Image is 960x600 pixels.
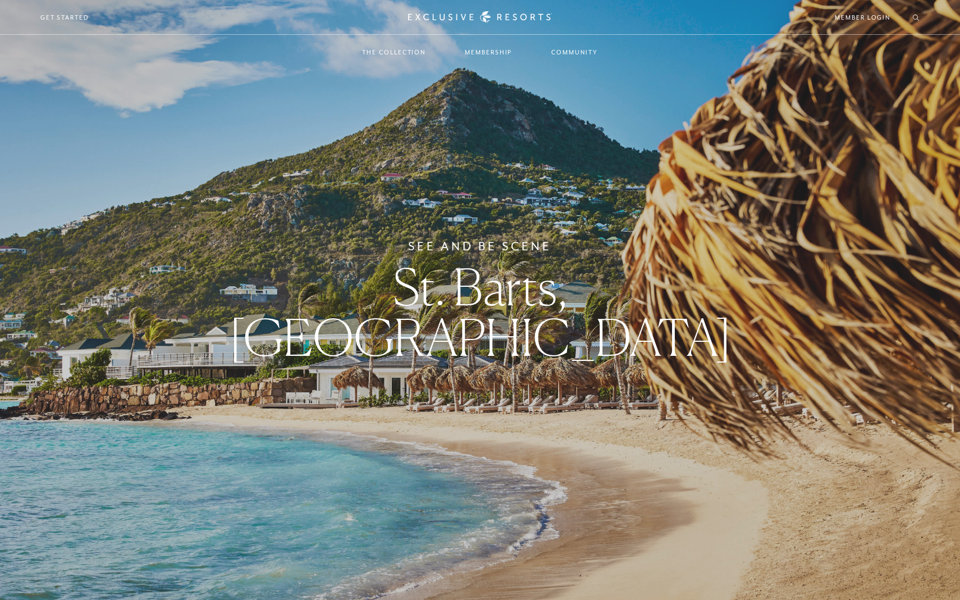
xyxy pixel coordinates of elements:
span: St. Barts, [GEOGRAPHIC_DATA] [229,256,732,368]
a: Member Login [835,12,890,22]
a: The Collection [351,36,437,68]
a: Membership [454,36,523,68]
a: Get Started [40,12,89,22]
h6: See and Be Scene [408,237,551,255]
a: Community [540,36,609,68]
